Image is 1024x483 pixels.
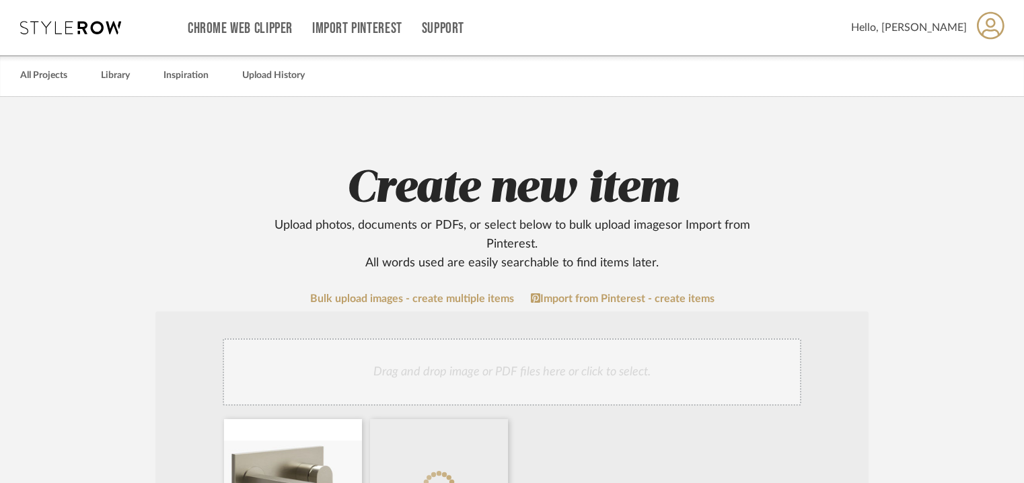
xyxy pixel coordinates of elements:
[83,162,941,272] h2: Create new item
[20,67,67,85] a: All Projects
[101,67,130,85] a: Library
[851,20,967,36] span: Hello, [PERSON_NAME]
[312,23,402,34] a: Import Pinterest
[310,293,514,305] a: Bulk upload images - create multiple items
[531,293,715,305] a: Import from Pinterest - create items
[188,23,293,34] a: Chrome Web Clipper
[249,216,775,272] div: Upload photos, documents or PDFs, or select below to bulk upload images or Import from Pinterest ...
[242,67,305,85] a: Upload History
[422,23,464,34] a: Support
[163,67,209,85] a: Inspiration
